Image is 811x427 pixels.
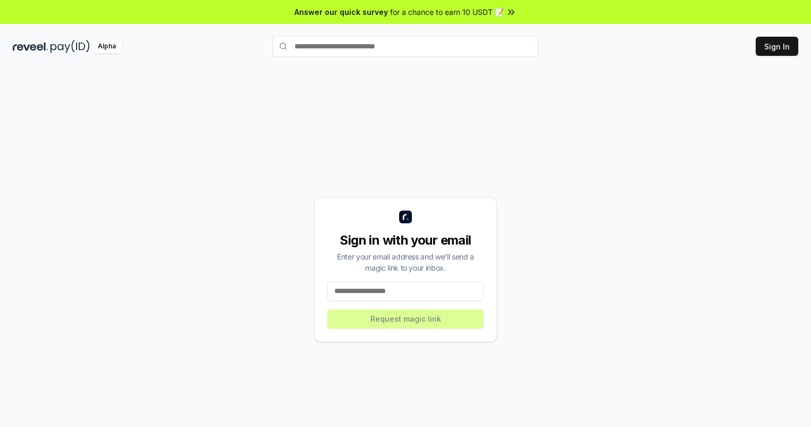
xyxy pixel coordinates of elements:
img: reveel_dark [13,40,48,53]
div: Enter your email address and we’ll send a magic link to your inbox. [327,251,484,273]
span: for a chance to earn 10 USDT 📝 [390,6,504,18]
img: logo_small [399,211,412,223]
button: Sign In [756,37,798,56]
div: Alpha [92,40,122,53]
img: pay_id [50,40,90,53]
div: Sign in with your email [327,232,484,249]
span: Answer our quick survey [294,6,388,18]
